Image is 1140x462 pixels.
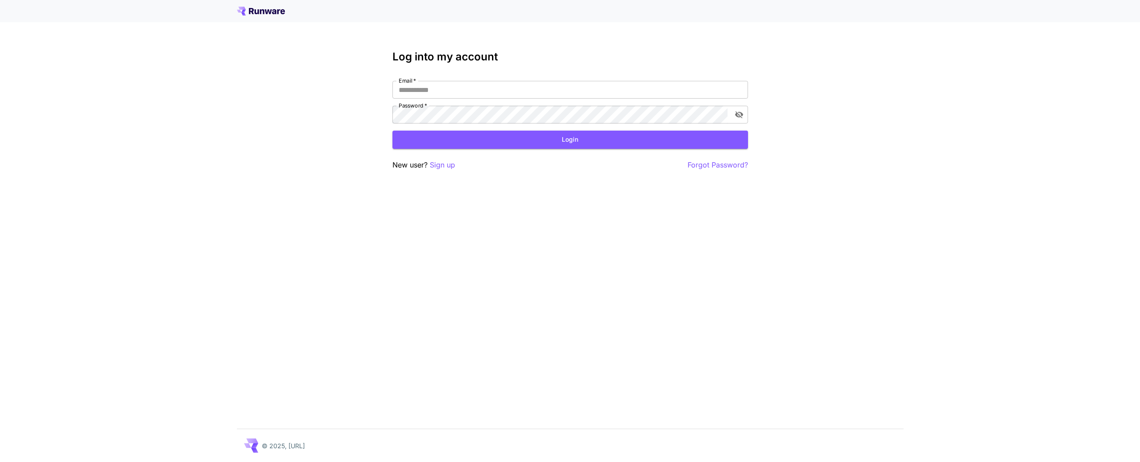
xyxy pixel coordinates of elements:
button: Sign up [430,159,455,171]
p: © 2025, [URL] [262,441,305,450]
p: New user? [392,159,455,171]
button: Forgot Password? [688,159,748,171]
label: Password [399,102,427,109]
button: toggle password visibility [731,107,747,123]
button: Login [392,131,748,149]
label: Email [399,77,416,84]
h3: Log into my account [392,51,748,63]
